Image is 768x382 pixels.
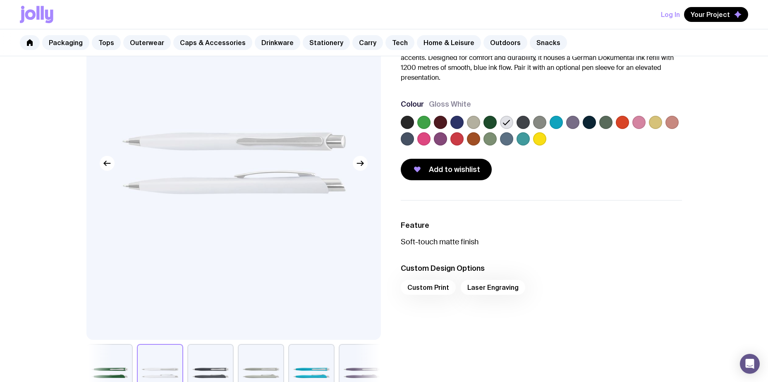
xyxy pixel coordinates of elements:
[483,35,527,50] a: Outdoors
[684,7,748,22] button: Your Project
[42,35,89,50] a: Packaging
[401,220,682,230] h3: Feature
[385,35,414,50] a: Tech
[401,43,682,83] p: A sleek, retractable ballpoint pen with a soft-touch matte finish and polished chrome accents. De...
[255,35,300,50] a: Drinkware
[401,237,682,247] p: Soft-touch matte finish
[691,10,730,19] span: Your Project
[661,7,680,22] button: Log In
[92,35,121,50] a: Tops
[303,35,350,50] a: Stationery
[352,35,383,50] a: Carry
[429,165,480,174] span: Add to wishlist
[417,35,481,50] a: Home & Leisure
[123,35,171,50] a: Outerwear
[740,354,760,374] div: Open Intercom Messenger
[429,99,471,109] span: Gloss White
[173,35,252,50] a: Caps & Accessories
[530,35,567,50] a: Snacks
[401,263,682,273] h3: Custom Design Options
[401,159,492,180] button: Add to wishlist
[401,99,424,109] h3: Colour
